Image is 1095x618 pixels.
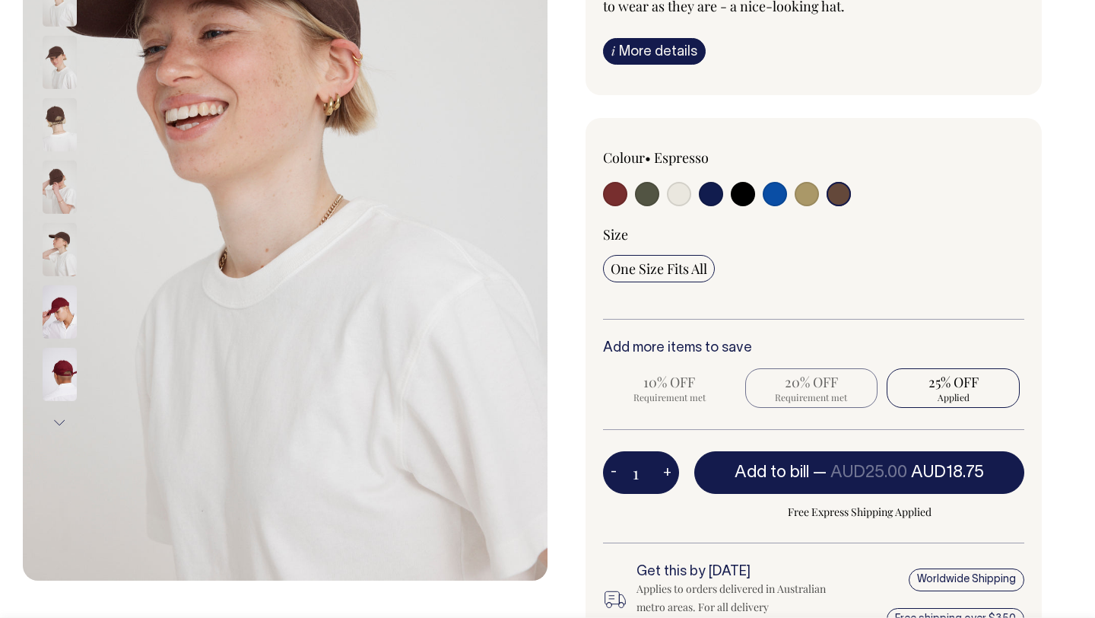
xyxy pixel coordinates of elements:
input: One Size Fits All [603,255,715,282]
span: Requirement met [611,391,728,403]
input: 20% OFF Requirement met [745,368,878,408]
img: espresso [43,98,77,151]
img: espresso [43,161,77,214]
h6: Add more items to save [603,341,1024,356]
span: 25% OFF [894,373,1012,391]
button: + [655,457,679,488]
button: Add to bill —AUD25.00AUD18.75 [694,451,1024,494]
span: One Size Fits All [611,260,707,278]
label: Espresso [654,148,709,167]
span: — [813,465,984,480]
input: 25% OFF Applied [887,368,1020,408]
span: i [611,43,615,59]
div: Colour [603,148,772,167]
button: Next [48,406,71,440]
span: AUD18.75 [911,465,984,480]
input: 10% OFF Requirement met [603,368,736,408]
img: espresso [43,36,77,89]
button: - [603,457,624,488]
a: iMore details [603,38,706,65]
span: AUD25.00 [830,465,907,480]
img: espresso [43,223,77,276]
img: burgundy [43,285,77,339]
span: Applied [894,391,1012,403]
span: 20% OFF [753,373,871,391]
span: Free Express Shipping Applied [694,503,1024,521]
img: burgundy [43,348,77,401]
span: Add to bill [735,465,809,480]
span: • [645,148,651,167]
span: 10% OFF [611,373,728,391]
h6: Get this by [DATE] [636,565,833,580]
div: Size [603,225,1024,244]
span: Requirement met [753,391,871,403]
